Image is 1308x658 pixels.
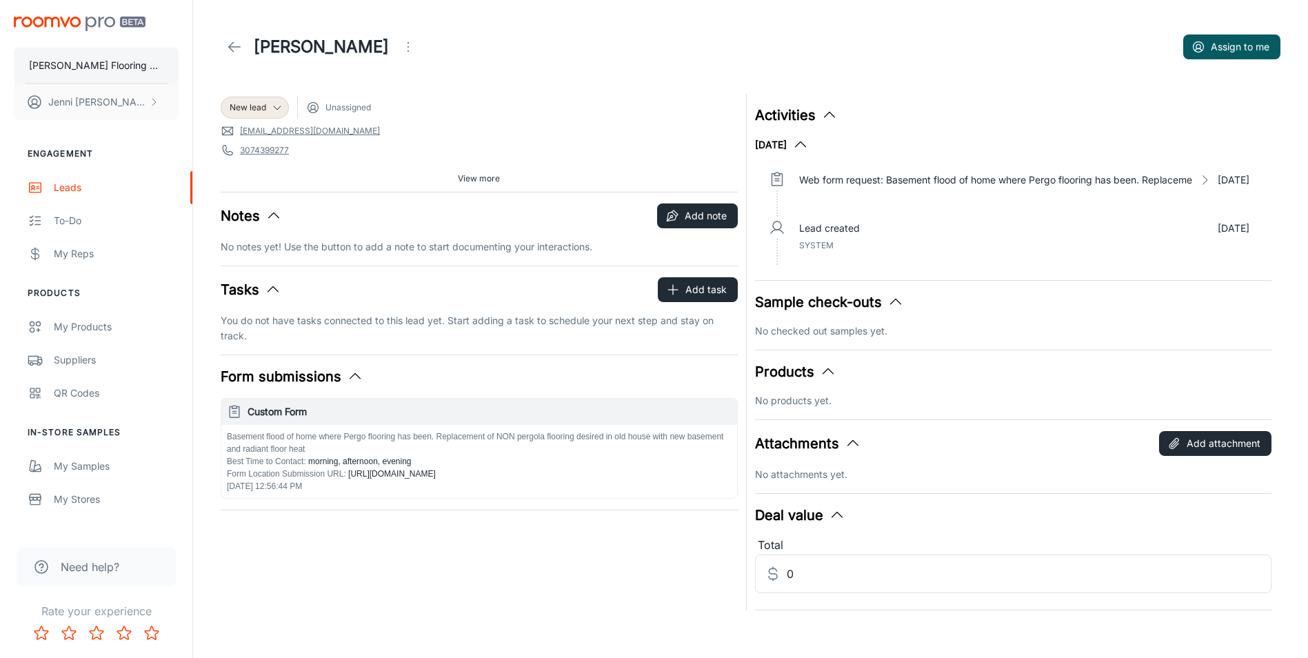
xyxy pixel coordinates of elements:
[1218,172,1249,188] p: [DATE]
[221,399,737,498] button: Custom FormBasement flood of home where Pergo flooring has been. Replacement of NON pergola floor...
[755,292,904,312] button: Sample check-outs
[240,144,289,157] a: 3074399277
[29,58,163,73] p: [PERSON_NAME] Flooring Stores - Bozeman
[14,48,179,83] button: [PERSON_NAME] Flooring Stores - Bozeman
[54,386,179,401] div: QR Codes
[657,203,738,228] button: Add note
[221,313,738,343] p: You do not have tasks connected to this lead yet. Start adding a task to schedule your next step ...
[787,555,1272,593] input: Estimated deal value
[227,481,302,491] span: [DATE] 12:56:44 PM
[54,319,179,335] div: My Products
[755,323,1272,339] p: No checked out samples yet.
[54,459,179,474] div: My Samples
[755,537,1272,555] div: Total
[755,393,1272,408] p: No products yet.
[227,430,732,455] p: Basement flood of home where Pergo flooring has been. Replacement of NON pergola flooring desired...
[28,619,55,647] button: Rate 1 star
[110,619,138,647] button: Rate 4 star
[138,619,165,647] button: Rate 5 star
[221,239,738,255] p: No notes yet! Use the button to add a note to start documenting your interactions.
[230,101,266,114] span: New lead
[14,84,179,120] button: Jenni [PERSON_NAME]
[221,366,363,387] button: Form submissions
[54,213,179,228] div: To-do
[452,168,505,189] button: View more
[755,467,1272,482] p: No attachments yet.
[54,352,179,368] div: Suppliers
[1183,34,1280,59] button: Assign to me
[61,559,119,575] span: Need help?
[240,125,380,137] a: [EMAIL_ADDRESS][DOMAIN_NAME]
[48,94,145,110] p: Jenni [PERSON_NAME]
[325,101,371,114] span: Unassigned
[54,246,179,261] div: My Reps
[799,240,834,250] span: System
[221,97,289,119] div: New lead
[54,492,179,507] div: My Stores
[221,206,282,226] button: Notes
[306,457,412,466] span: morning, afternoon, evening
[458,172,500,185] span: View more
[14,17,145,31] img: Roomvo PRO Beta
[346,469,436,479] span: [URL][DOMAIN_NAME]
[227,457,306,466] span: Best Time to Contact :
[755,137,809,153] button: [DATE]
[227,469,346,479] span: Form Location Submission URL :
[755,433,861,454] button: Attachments
[1159,431,1271,456] button: Add attachment
[83,619,110,647] button: Rate 3 star
[394,33,422,61] button: Open menu
[55,619,83,647] button: Rate 2 star
[11,603,181,619] p: Rate your experience
[799,221,860,236] p: Lead created
[755,505,845,526] button: Deal value
[755,361,836,382] button: Products
[658,277,738,302] button: Add task
[248,404,732,419] h6: Custom Form
[221,279,281,300] button: Tasks
[1218,221,1249,236] p: [DATE]
[54,180,179,195] div: Leads
[755,105,838,126] button: Activities
[799,172,1192,188] p: Web form request: Basement flood of home where Pergo flooring has been. Replaceme
[254,34,389,59] h1: [PERSON_NAME]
